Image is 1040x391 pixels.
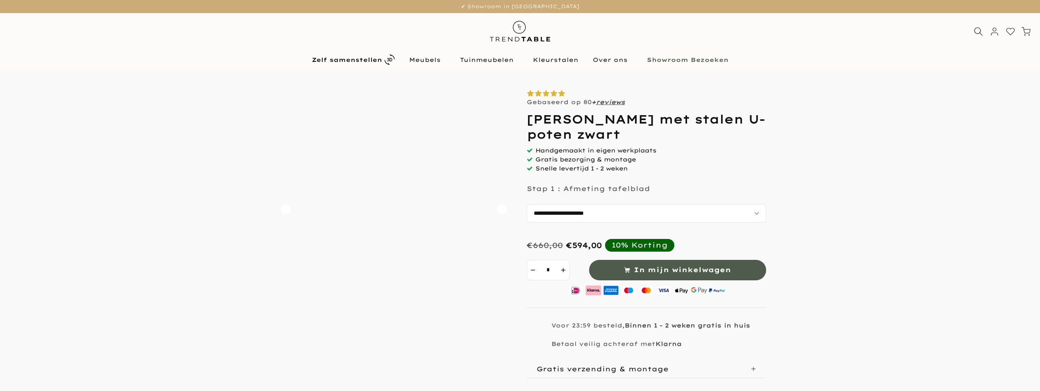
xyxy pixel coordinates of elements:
b: Showroom Bezoeken [647,57,728,63]
img: Douglas bartafel met stalen U-poten zwart [322,332,369,379]
img: trend-table [484,13,556,50]
h1: [PERSON_NAME] met stalen U-poten zwart [527,112,766,142]
p: Voor 23:59 besteld, [551,322,750,329]
strong: Binnen 1 - 2 weken gratis in huis [625,322,750,329]
a: Zelf samenstellen [305,52,402,67]
span: Gratis bezorging & montage [535,156,636,163]
span: Snelle levertijd 1 - 2 weken [535,165,628,172]
img: Douglas bartafel met stalen U-poten zwart gepoedercoat [467,332,514,379]
a: Kleurstalen [526,55,585,65]
img: Douglas bartafel met stalen U-poten zwart [419,332,465,379]
span: In mijn winkelwagen [634,264,731,276]
select: autocomplete="off" [527,204,766,223]
button: decrement [527,260,539,280]
strong: Klarna [655,340,682,348]
a: Over ons [585,55,639,65]
p: Stap 1 : Afmeting tafelblad [527,184,650,193]
p: ✔ Showroom in [GEOGRAPHIC_DATA] [10,2,1030,11]
a: Tuinmeubelen [453,55,526,65]
p: Betaal veilig achteraf met [551,340,682,348]
a: Meubels [402,55,453,65]
input: Quantity [539,260,558,280]
button: Carousel Back Arrow [281,205,291,214]
b: Zelf samenstellen [312,57,382,63]
div: €660,00 [527,241,563,250]
p: Gratis verzending & montage [537,365,669,373]
strong: + [592,98,596,106]
a: Showroom Bezoeken [639,55,735,65]
img: Douglas bartafel met stalen U-poten zwart [371,332,417,379]
button: increment [558,260,570,280]
button: In mijn winkelwagen [589,260,766,280]
img: Douglas bartafel met stalen U-poten zwart [274,90,514,329]
button: Carousel Next Arrow [497,205,507,214]
span: Handgemaakt in eigen werkplaats [535,147,656,154]
a: reviews [596,98,625,106]
p: Gebaseerd op 80 [527,98,625,106]
div: 10% Korting [612,241,668,250]
img: Douglas bartafel met stalen U-poten zwart [274,332,321,379]
div: €594,00 [566,241,602,250]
